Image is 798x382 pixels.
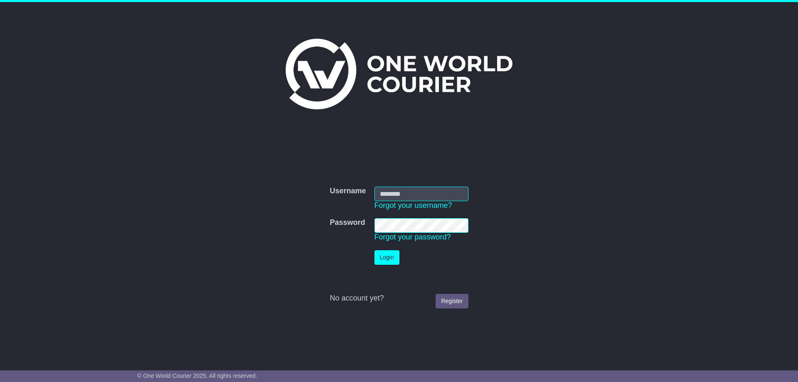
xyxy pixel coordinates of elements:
a: Forgot your password? [374,233,451,241]
a: Register [436,294,468,308]
a: Forgot your username? [374,201,452,209]
span: © One World Courier 2025. All rights reserved. [137,372,257,379]
label: Username [330,187,366,196]
label: Password [330,218,365,227]
div: No account yet? [330,294,468,303]
img: One World [286,39,512,109]
button: Login [374,250,399,265]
